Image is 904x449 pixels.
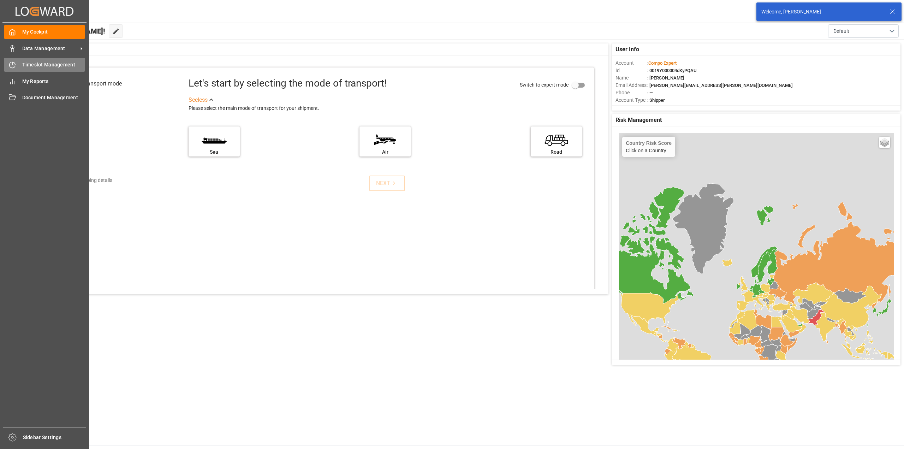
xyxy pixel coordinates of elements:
[22,45,78,52] span: Data Management
[648,60,677,66] span: Compo Expert
[4,74,85,88] a: My Reports
[189,76,387,91] div: Let's start by selecting the mode of transport!
[647,68,697,73] span: : 0019Y000004dKyPQAU
[647,98,665,103] span: : Shipper
[879,137,890,148] a: Layers
[4,58,85,72] a: Timeslot Management
[626,140,672,146] h4: Country Risk Score
[22,78,85,85] span: My Reports
[192,148,236,156] div: Sea
[615,82,647,89] span: Email Address
[833,28,849,35] span: Default
[4,91,85,105] a: Document Management
[761,8,883,16] div: Welcome, [PERSON_NAME]
[68,177,112,184] div: Add shipping details
[647,75,684,81] span: : [PERSON_NAME]
[626,140,672,153] div: Click on a Country
[520,82,569,88] span: Switch to expert mode
[615,67,647,74] span: Id
[369,176,405,191] button: NEXT
[22,61,85,69] span: Timeslot Management
[647,90,653,95] span: : —
[376,179,398,188] div: NEXT
[615,45,639,54] span: User Info
[4,25,85,39] a: My Cockpit
[647,83,793,88] span: : [PERSON_NAME][EMAIL_ADDRESS][PERSON_NAME][DOMAIN_NAME]
[615,74,647,82] span: Name
[22,28,85,36] span: My Cockpit
[615,96,647,104] span: Account Type
[363,148,407,156] div: Air
[615,59,647,67] span: Account
[647,60,677,66] span: :
[615,116,662,124] span: Risk Management
[67,79,122,88] div: Select transport mode
[22,94,85,101] span: Document Management
[23,434,86,441] span: Sidebar Settings
[534,148,578,156] div: Road
[615,89,647,96] span: Phone
[189,104,589,113] div: Please select the main mode of transport for your shipment.
[189,96,208,104] div: See less
[828,24,899,38] button: open menu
